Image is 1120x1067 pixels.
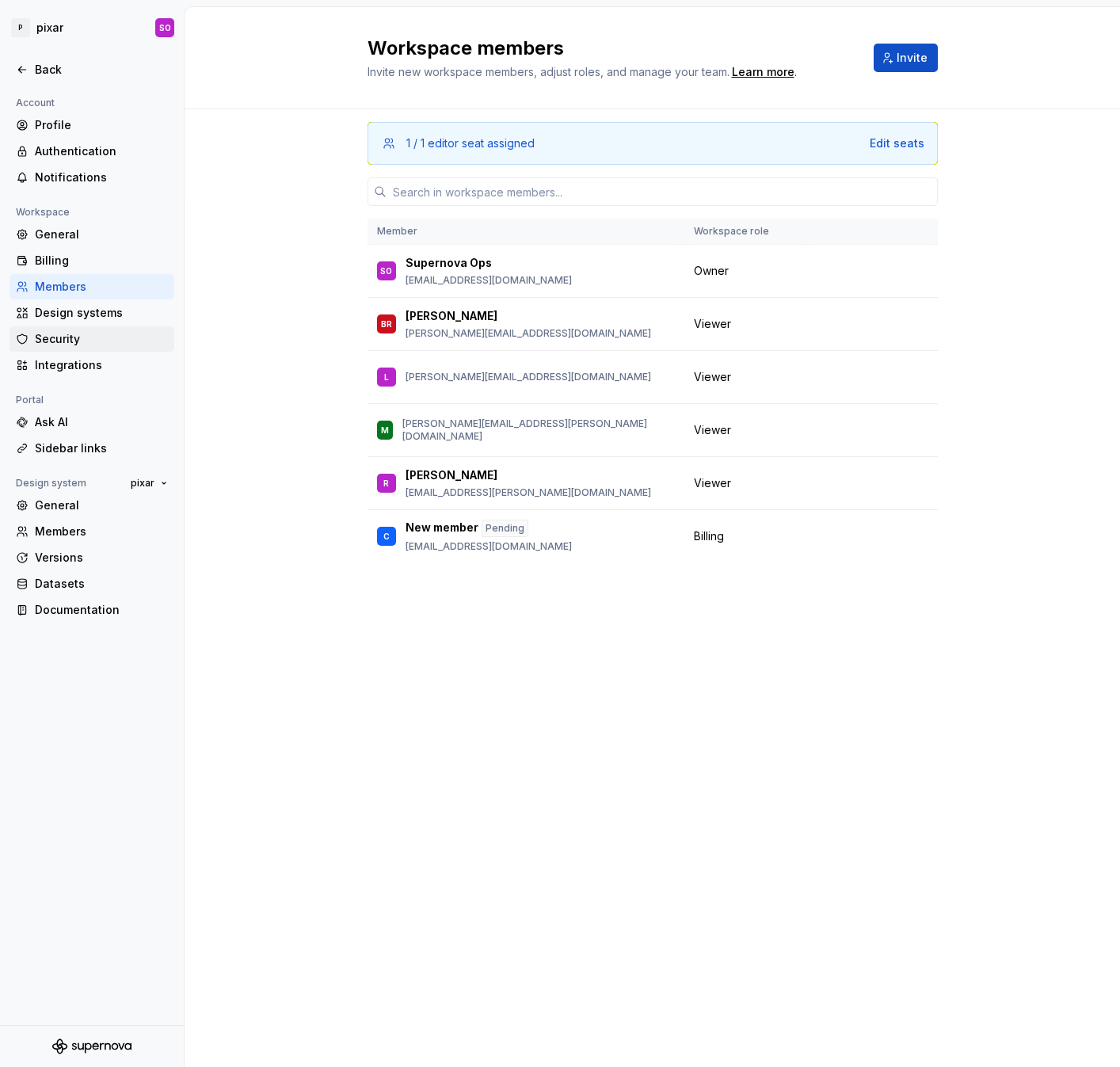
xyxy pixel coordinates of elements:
[10,222,174,247] a: General
[35,227,168,242] div: General
[3,10,181,45] button: PpixarSO
[10,326,174,352] a: Security
[35,440,168,456] div: Sidebar links
[35,62,168,78] div: Back
[10,112,174,138] a: Profile
[10,203,76,222] div: Workspace
[10,571,174,596] a: Datasets
[387,177,938,206] input: Search in workspace members...
[10,57,174,82] a: Back
[694,263,729,279] span: Owner
[383,475,389,491] div: R
[10,474,93,493] div: Design system
[406,486,651,499] p: [EMAIL_ADDRESS][PERSON_NAME][DOMAIN_NAME]
[694,475,731,491] span: Viewer
[694,316,731,332] span: Viewer
[35,602,168,618] div: Documentation
[159,21,171,34] div: SO
[35,279,168,295] div: Members
[35,143,168,159] div: Authentication
[368,219,684,245] th: Member
[406,135,535,151] div: 1 / 1 editor seat assigned
[406,467,497,483] p: [PERSON_NAME]
[482,520,528,537] div: Pending
[406,255,492,271] p: Supernova Ops
[732,64,794,80] a: Learn more
[406,308,497,324] p: [PERSON_NAME]
[406,274,572,287] p: [EMAIL_ADDRESS][DOMAIN_NAME]
[406,540,572,553] p: [EMAIL_ADDRESS][DOMAIN_NAME]
[35,524,168,539] div: Members
[36,20,63,36] div: pixar
[897,50,928,66] span: Invite
[384,369,389,385] div: L
[10,93,61,112] div: Account
[52,1038,131,1054] svg: Supernova Logo
[35,253,168,269] div: Billing
[35,117,168,133] div: Profile
[383,528,390,544] div: C
[406,327,651,340] p: [PERSON_NAME][EMAIL_ADDRESS][DOMAIN_NAME]
[406,371,651,383] p: [PERSON_NAME][EMAIL_ADDRESS][DOMAIN_NAME]
[874,44,938,72] button: Invite
[380,263,392,279] div: SO
[35,357,168,373] div: Integrations
[35,331,168,347] div: Security
[35,550,168,566] div: Versions
[10,300,174,326] a: Design systems
[402,417,675,443] p: [PERSON_NAME][EMAIL_ADDRESS][PERSON_NAME][DOMAIN_NAME]
[368,65,730,78] span: Invite new workspace members, adjust roles, and manage your team.
[10,493,174,518] a: General
[35,414,168,430] div: Ask AI
[694,369,731,385] span: Viewer
[10,545,174,570] a: Versions
[694,422,731,438] span: Viewer
[381,316,392,332] div: BR
[35,576,168,592] div: Datasets
[684,219,806,245] th: Workspace role
[11,18,30,37] div: P
[694,528,724,544] span: Billing
[870,135,924,151] button: Edit seats
[730,67,797,78] span: .
[10,352,174,378] a: Integrations
[10,436,174,461] a: Sidebar links
[131,477,154,490] span: pixar
[381,422,389,438] div: M
[10,165,174,190] a: Notifications
[35,170,168,185] div: Notifications
[35,497,168,513] div: General
[10,519,174,544] a: Members
[35,305,168,321] div: Design systems
[406,520,478,537] p: New member
[10,597,174,623] a: Documentation
[10,248,174,273] a: Billing
[10,391,50,410] div: Portal
[10,139,174,164] a: Authentication
[10,410,174,435] a: Ask AI
[10,274,174,299] a: Members
[368,36,855,61] h2: Workspace members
